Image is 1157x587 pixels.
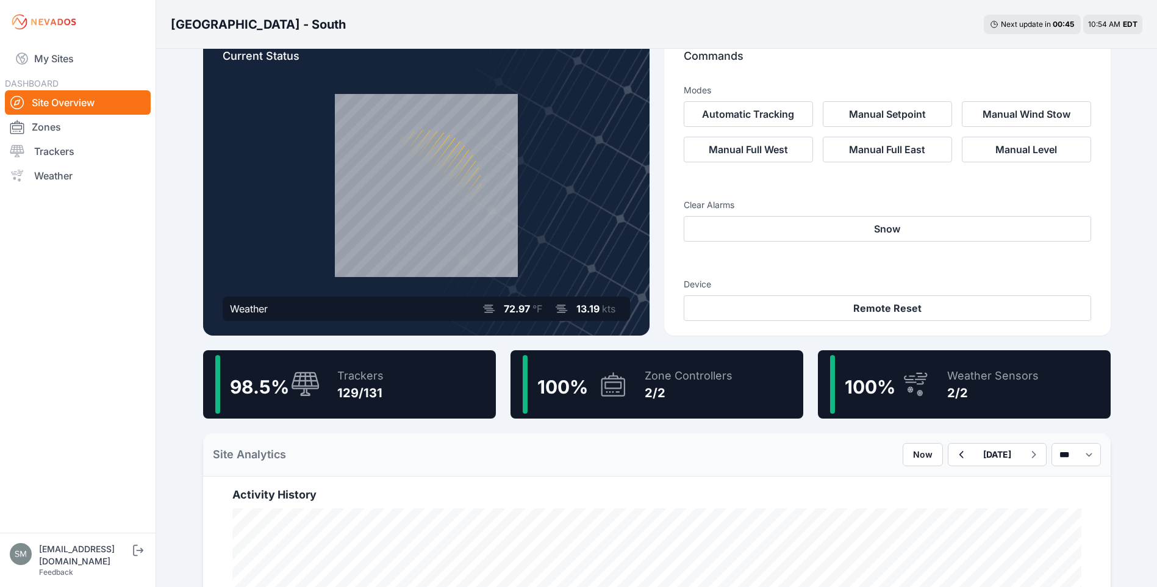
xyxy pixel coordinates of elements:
button: Snow [684,216,1091,242]
div: Weather Sensors [947,367,1039,384]
img: smishra@gspp.com [10,543,32,565]
h2: Site Analytics [213,446,286,463]
div: 129/131 [337,384,384,402]
span: EDT [1123,20,1137,29]
span: DASHBOARD [5,78,59,88]
a: Weather [5,164,151,188]
button: Manual Full West [684,137,813,162]
h3: Clear Alarms [684,199,1091,211]
button: Manual Wind Stow [962,101,1091,127]
span: °F [532,303,542,315]
span: 72.97 [504,303,530,315]
div: [EMAIL_ADDRESS][DOMAIN_NAME] [39,543,131,567]
h3: Device [684,278,1091,290]
button: Remote Reset [684,295,1091,321]
h2: Activity History [232,486,1081,503]
div: Weather [230,301,268,316]
span: 10:54 AM [1088,20,1120,29]
div: Zone Controllers [645,367,733,384]
button: Manual Full East [823,137,952,162]
a: Feedback [39,567,73,577]
button: Manual Level [962,137,1091,162]
a: 100%Zone Controllers2/2 [510,350,803,419]
a: Zones [5,115,151,139]
button: Automatic Tracking [684,101,813,127]
span: 13.19 [576,303,600,315]
div: 2/2 [947,384,1039,402]
a: 100%Weather Sensors2/2 [818,350,1111,419]
button: Manual Setpoint [823,101,952,127]
p: Current Status [223,48,630,74]
nav: Breadcrumb [171,9,346,40]
a: 98.5%Trackers129/131 [203,350,496,419]
a: My Sites [5,44,151,73]
h3: [GEOGRAPHIC_DATA] - South [171,16,346,33]
span: 98.5 % [230,376,289,398]
button: [DATE] [973,444,1021,466]
h3: Modes [684,84,711,96]
span: 100 % [845,376,895,398]
p: Commands [684,48,1091,74]
span: 100 % [537,376,588,398]
div: 00 : 45 [1053,20,1075,29]
a: Trackers [5,139,151,164]
a: Site Overview [5,90,151,115]
img: Nevados [10,12,78,32]
span: Next update in [1001,20,1051,29]
button: Now [903,443,943,466]
div: Trackers [337,367,384,384]
div: 2/2 [645,384,733,402]
span: kts [602,303,615,315]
